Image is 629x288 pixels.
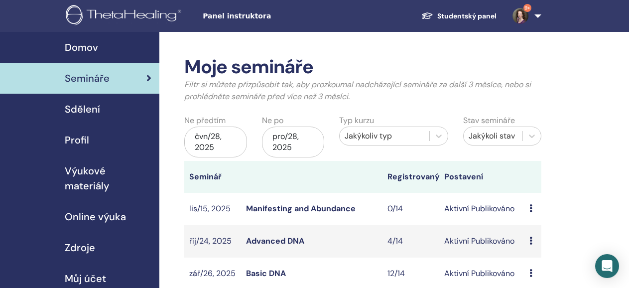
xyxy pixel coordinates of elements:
[184,56,541,79] h2: Moje semináře
[184,161,241,193] th: Seminář
[382,225,439,258] td: 4/14
[65,40,98,55] span: Domov
[413,7,504,25] a: Studentský panel
[203,11,352,21] span: Panel instruktora
[65,163,151,193] span: Výukové materiály
[512,8,528,24] img: default.jpg
[345,130,424,142] div: Jakýkoliv typ
[463,115,515,127] label: Stav semináře
[439,225,524,258] td: Aktivní Publikováno
[184,115,226,127] label: Ne předtím
[439,161,524,193] th: Postavení
[66,5,185,27] img: logo.png
[469,130,517,142] div: Jakýkoli stav
[65,133,89,147] span: Profil
[65,240,95,255] span: Zdroje
[382,161,439,193] th: Registrovaný
[246,203,356,214] a: Manifesting and Abundance
[246,236,304,246] a: Advanced DNA
[65,71,110,86] span: Semináře
[65,209,126,224] span: Online výuka
[339,115,374,127] label: Typ kurzu
[184,127,247,157] div: čvn/28, 2025
[262,115,283,127] label: Ne po
[262,127,325,157] div: pro/28, 2025
[184,79,541,103] p: Filtr si můžete přizpůsobit tak, aby prozkoumal nadcházející semináře za další 3 měsíce, nebo si ...
[439,193,524,225] td: Aktivní Publikováno
[382,193,439,225] td: 0/14
[421,11,433,20] img: graduation-cap-white.svg
[184,193,241,225] td: lis/15, 2025
[65,102,100,117] span: Sdělení
[65,271,106,286] span: Můj účet
[595,254,619,278] div: Open Intercom Messenger
[246,268,286,279] a: Basic DNA
[523,4,531,12] span: 9+
[184,225,241,258] td: říj/24, 2025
